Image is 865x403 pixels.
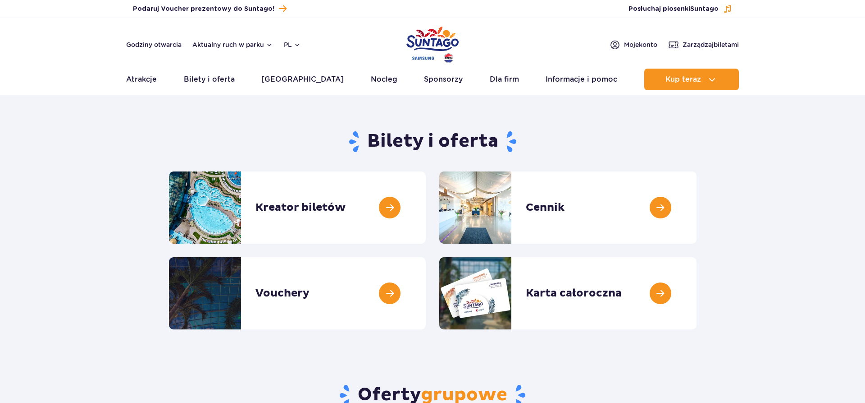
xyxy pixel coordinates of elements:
span: Kup teraz [665,75,701,83]
span: Moje konto [624,40,657,49]
span: Podaruj Voucher prezentowy do Suntago! [133,5,274,14]
span: Suntago [690,6,719,12]
button: Posłuchaj piosenkiSuntago [628,5,732,14]
a: Atrakcje [126,69,157,90]
span: Posłuchaj piosenki [628,5,719,14]
button: pl [284,40,301,49]
button: Aktualny ruch w parku [192,41,273,48]
button: Kup teraz [644,69,739,90]
a: Nocleg [371,69,397,90]
h1: Bilety i oferta [169,130,697,153]
a: Mojekonto [610,39,657,50]
a: Sponsorzy [424,69,463,90]
a: Podaruj Voucher prezentowy do Suntago! [133,3,287,15]
a: Informacje i pomoc [546,69,617,90]
span: Zarządzaj biletami [683,40,739,49]
a: Dla firm [490,69,519,90]
a: Park of Poland [406,23,459,64]
a: Godziny otwarcia [126,40,182,49]
a: Zarządzajbiletami [668,39,739,50]
a: Bilety i oferta [184,69,235,90]
a: [GEOGRAPHIC_DATA] [261,69,344,90]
